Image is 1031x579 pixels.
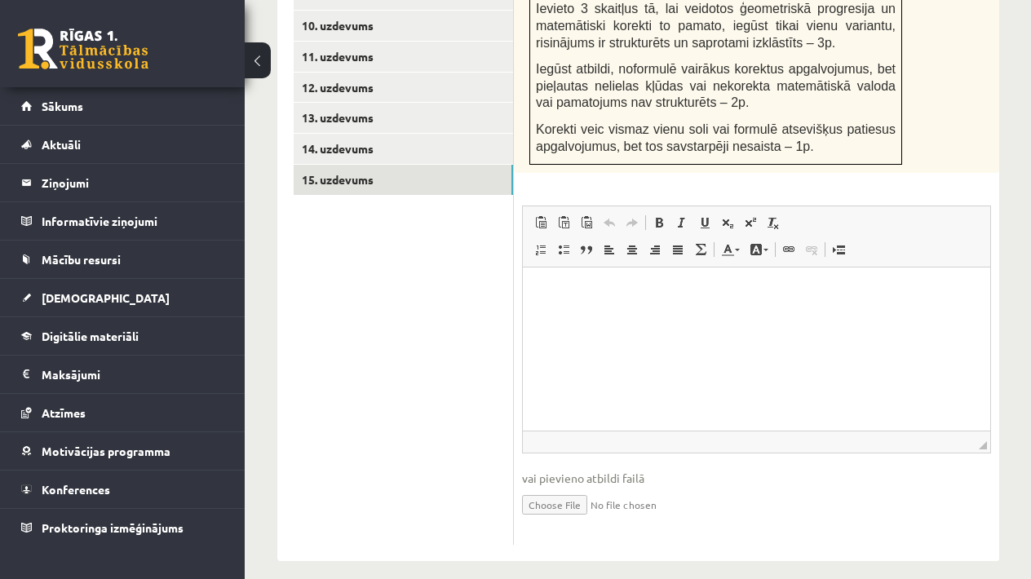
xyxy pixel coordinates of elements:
a: Link (⌘+K) [777,239,800,260]
a: Atzīmes [21,394,224,431]
span: Sākums [42,99,83,113]
span: Drag to resize [979,441,987,449]
span: Atzīmes [42,405,86,420]
a: Italic (⌘+I) [670,212,693,233]
a: Centre [621,239,644,260]
a: Align Left [598,239,621,260]
a: Background Colour [745,239,773,260]
iframe: Rich Text Editor, wiswyg-editor-user-answer-47024902876940 [523,267,990,431]
a: Underline (⌘+U) [693,212,716,233]
a: Rīgas 1. Tālmācības vidusskola [18,29,148,69]
span: Iegūst atbildi, noformulē vairākus korektus apgalvojumus, bet pieļautas nelielas kļūdas vai nekor... [536,62,896,109]
a: Konferences [21,471,224,508]
span: Korekti veic vismaz vienu soli vai formulē atsevišķus patiesus apgalvojumus, bet tos savstarpēji ... [536,122,896,153]
span: [DEMOGRAPHIC_DATA] [42,290,170,305]
a: Unlink [800,239,823,260]
a: Subscript [716,212,739,233]
a: Paste (⌘+V) [529,212,552,233]
span: Konferences [42,482,110,497]
a: Remove Format [762,212,785,233]
a: Motivācijas programma [21,432,224,470]
a: 10. uzdevums [294,11,513,41]
a: Block Quote [575,239,598,260]
a: Informatīvie ziņojumi [21,202,224,240]
a: Proktoringa izmēģinājums [21,509,224,546]
legend: Maksājumi [42,356,224,393]
a: Redo (⌘+Y) [621,212,644,233]
legend: Ziņojumi [42,164,224,201]
a: Insert Page Break for Printing [827,239,850,260]
a: Insert/Remove Numbered List [529,239,552,260]
legend: Informatīvie ziņojumi [42,202,224,240]
a: Paste as plain text (⌘+⌥+⇧+V) [552,212,575,233]
a: Superscript [739,212,762,233]
a: 11. uzdevums [294,42,513,72]
a: Sākums [21,87,224,125]
span: vai pievieno atbildi failā [522,470,991,487]
a: 14. uzdevums [294,134,513,164]
a: Align Right [644,239,666,260]
span: Digitālie materiāli [42,329,139,343]
a: Digitālie materiāli [21,317,224,355]
a: Text Colour [716,239,745,260]
a: Justify [666,239,689,260]
span: Proktoringa izmēģinājums [42,520,184,535]
a: Maksājumi [21,356,224,393]
span: Ievieto 3 skaitļus tā, lai veidotos ģeometriskā progresija un matemātiski korekti to pamato, iegū... [536,2,896,49]
a: Ziņojumi [21,164,224,201]
a: 15. uzdevums [294,165,513,195]
a: Paste from Word [575,212,598,233]
span: Aktuāli [42,137,81,152]
a: Mācību resursi [21,241,224,278]
a: Undo (⌘+Z) [598,212,621,233]
a: 13. uzdevums [294,103,513,133]
a: [DEMOGRAPHIC_DATA] [21,279,224,316]
a: Insert/Remove Bulleted List [552,239,575,260]
a: Bold (⌘+B) [648,212,670,233]
span: Motivācijas programma [42,444,170,458]
a: Aktuāli [21,126,224,163]
a: 12. uzdevums [294,73,513,103]
span: Mācību resursi [42,252,121,267]
a: Math [689,239,712,260]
